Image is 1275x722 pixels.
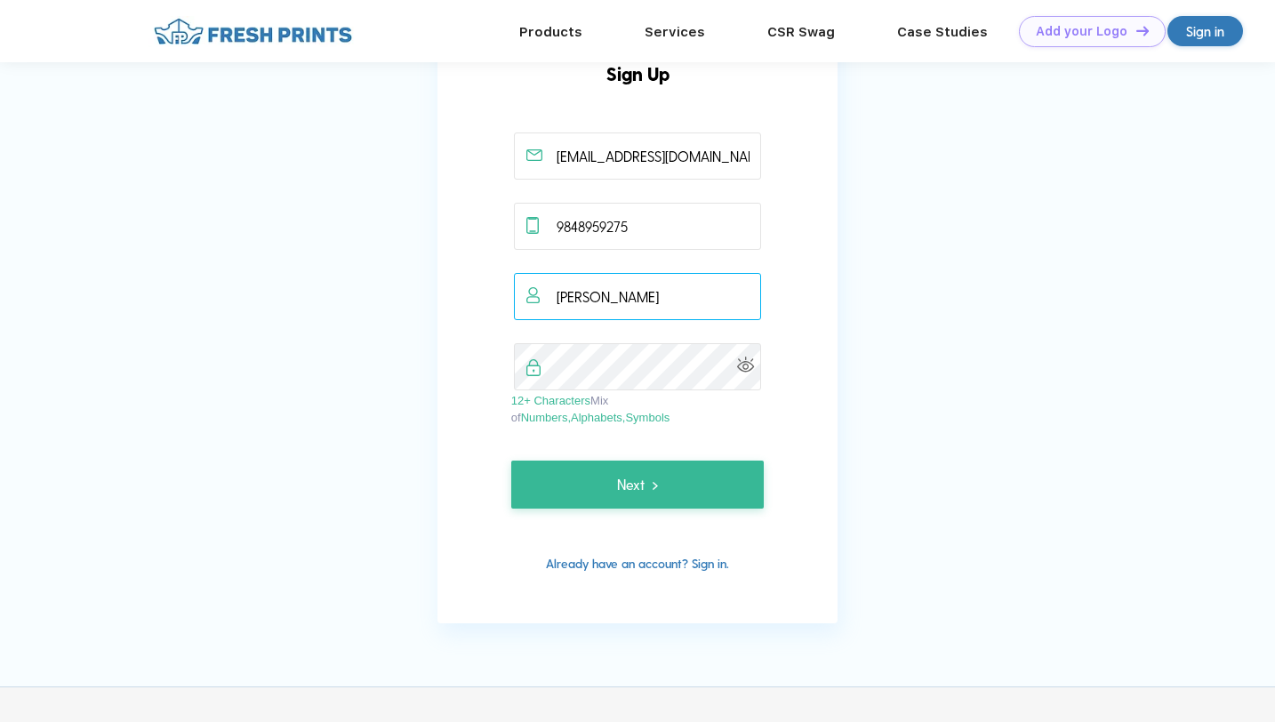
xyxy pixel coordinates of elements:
[645,474,657,495] img: next_white_arrow.svg
[571,411,625,424] span: Alphabets,
[1167,16,1243,46] a: Sign in
[521,411,571,424] span: Numbers,
[511,461,764,509] button: Next
[148,16,357,47] img: fo%20logo%202.webp
[519,24,582,40] a: Products
[514,132,762,180] input: Email
[546,556,729,571] a: Already have an account? Sign in.
[1136,26,1149,36] img: DT
[511,394,590,407] span: 12+ Characters
[606,43,670,88] label: Sign Up
[514,273,762,320] input: Full name
[737,357,755,373] img: show_password.svg
[526,359,541,376] img: pwd_active.svg
[526,149,542,162] img: email_active.svg
[526,287,540,304] img: user_active.svg
[617,474,657,495] span: Next
[1036,24,1127,39] div: Add your Logo
[514,203,762,250] input: Phone number
[511,390,764,427] div: Mix of
[625,411,670,424] span: Symbols
[526,217,539,234] img: mobile_active.svg
[1186,21,1224,42] div: Sign in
